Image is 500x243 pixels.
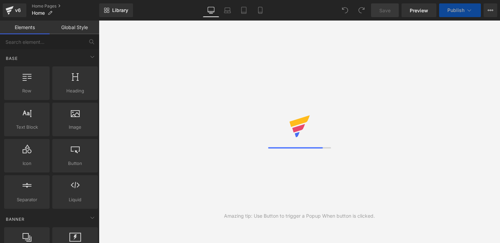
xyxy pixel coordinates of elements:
span: Preview [410,7,428,14]
button: Publish [439,3,481,17]
button: Undo [338,3,352,17]
a: Laptop [219,3,236,17]
span: Library [112,7,128,13]
span: Heading [54,87,96,94]
div: v6 [14,6,22,15]
button: More [484,3,497,17]
a: Preview [402,3,436,17]
a: New Library [99,3,133,17]
div: Amazing tip: Use Button to trigger a Popup When button is clicked. [224,212,375,220]
span: Button [54,160,96,167]
a: Home Pages [32,3,99,9]
span: Icon [6,160,48,167]
a: Desktop [203,3,219,17]
span: Image [54,124,96,131]
span: Home [32,10,45,16]
span: Text Block [6,124,48,131]
span: Row [6,87,48,94]
button: Redo [355,3,368,17]
a: Mobile [252,3,268,17]
span: Separator [6,196,48,203]
span: Liquid [54,196,96,203]
span: Publish [447,8,464,13]
a: Global Style [50,21,99,34]
span: Base [5,55,18,62]
a: Tablet [236,3,252,17]
span: Save [379,7,391,14]
span: Banner [5,216,25,222]
a: v6 [3,3,26,17]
